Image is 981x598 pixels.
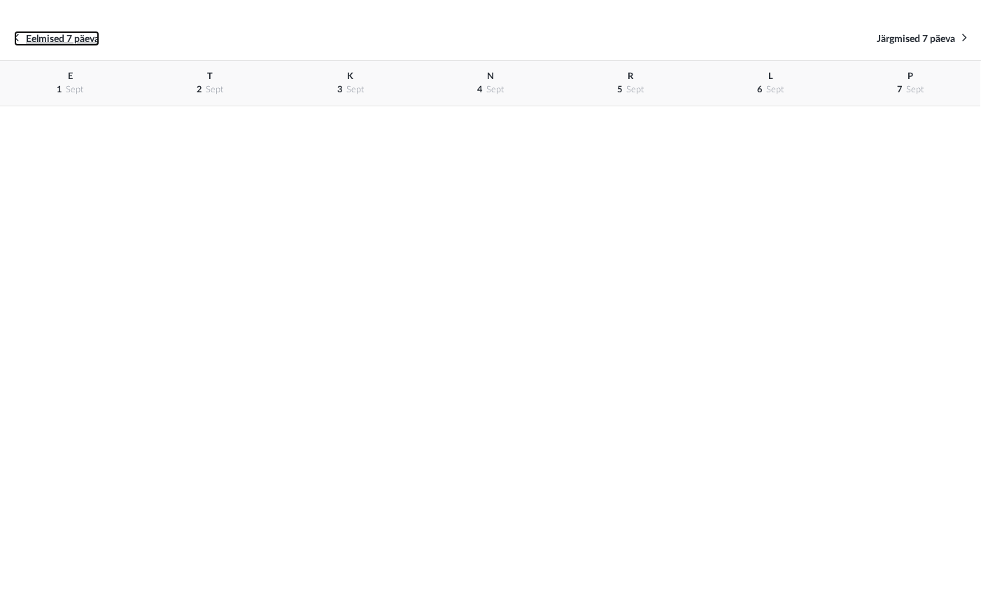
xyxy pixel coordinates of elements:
span: R [628,72,633,80]
span: sept [206,85,223,94]
span: sept [766,85,784,94]
span: L [768,72,773,80]
span: 4 [477,85,482,94]
span: 6 [757,85,762,94]
span: 2 [197,85,202,94]
span: 7 [897,85,902,94]
span: sept [66,85,83,94]
span: 5 [617,85,622,94]
span: E [68,72,73,80]
span: N [487,72,494,80]
span: T [207,72,213,80]
span: sept [906,85,924,94]
a: Eelmised 7 päeva [14,31,99,46]
span: Järgmised 7 päeva [877,34,955,44]
a: Järgmised 7 päeva [877,31,967,46]
span: 1 [57,85,62,94]
span: 3 [337,85,342,94]
span: sept [486,85,504,94]
span: sept [626,85,644,94]
span: sept [346,85,364,94]
span: K [347,72,353,80]
span: Eelmised 7 päeva [26,34,99,44]
span: P [908,72,913,80]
